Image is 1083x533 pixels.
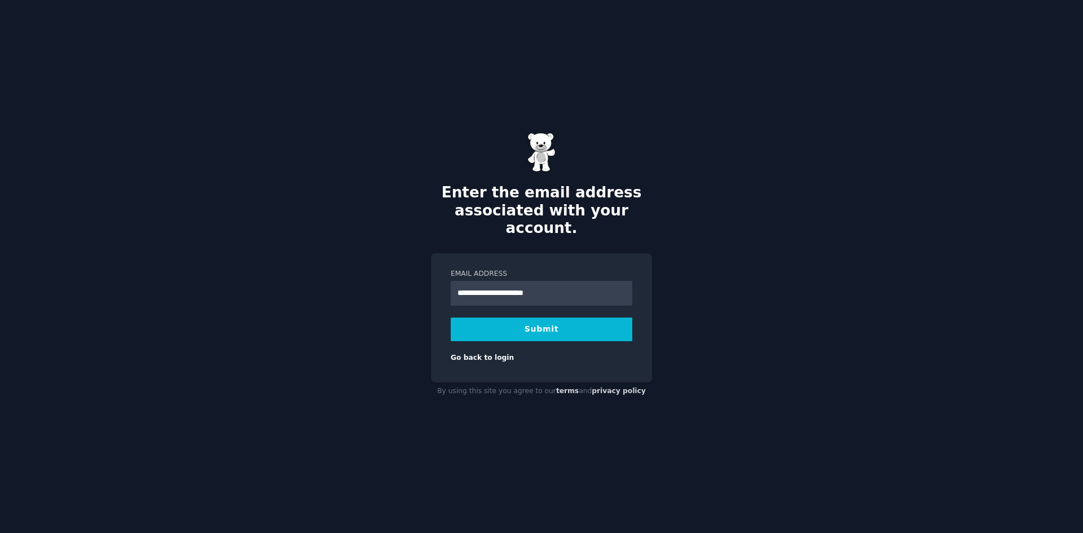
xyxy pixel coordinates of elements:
[527,133,556,172] img: Gummy Bear
[451,318,632,341] button: Submit
[451,269,632,279] label: Email Address
[592,387,646,395] a: privacy policy
[556,387,579,395] a: terms
[431,382,652,400] div: By using this site you agree to our and
[431,184,652,237] h2: Enter the email address associated with your account.
[451,354,514,362] a: Go back to login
